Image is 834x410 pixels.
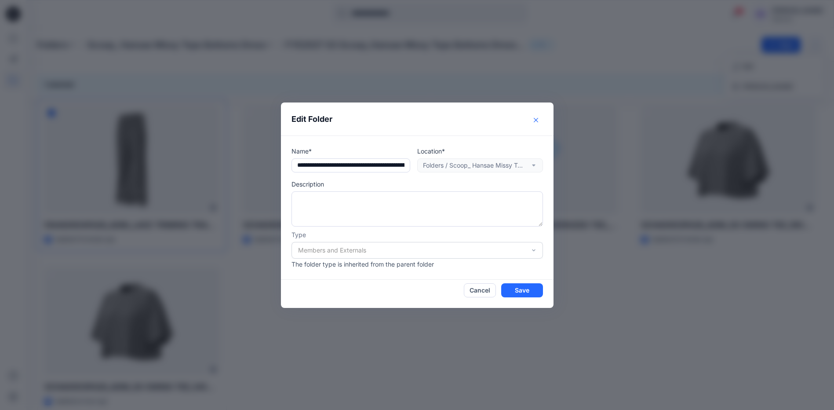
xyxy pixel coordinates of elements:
[291,260,543,269] p: The folder type is inherited from the parent folder
[529,113,543,127] button: Close
[464,283,496,297] button: Cancel
[291,146,410,156] p: Name*
[417,146,543,156] p: Location*
[291,179,543,189] p: Description
[291,230,543,239] p: Type
[281,102,554,135] header: Edit Folder
[501,283,543,297] button: Save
